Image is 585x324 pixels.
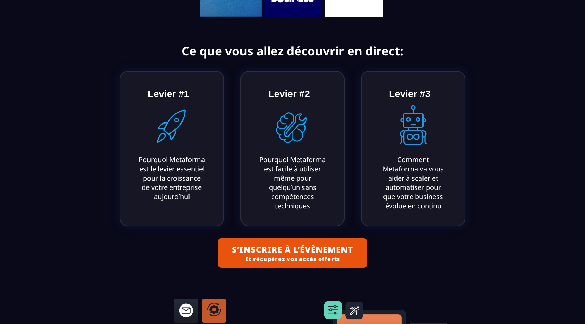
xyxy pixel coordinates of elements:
[5,43,580,61] text: Ce que vous allez découvrir en direct:
[147,103,196,152] img: 7855a750c2a90cff45b22efec585ac75_9C77A67D-99AA-47C6-92F1-D3122C73E2E3.png
[258,153,328,212] text: Pourquoi Metaforma est facile à utiliser même pour quelqu’un sans compétences techniques
[387,87,432,101] text: Levier #3
[389,103,438,152] img: d4a267b17fc6e0ef114dc0b8481fbdda_E2C8B7EC-D681-4D32-9C9E-9B9A6C7BD6DF.png
[266,87,311,101] text: Levier #2
[268,103,317,152] img: 1d3fc4a091ef8b41c79d0fb4c4bd3f35_D0A26184-220D-4C06-96EB-B2CDB567F1BB.png
[139,155,205,201] div: Pourquoi Metaforma est le levier essentiel pour la croissance de votre entreprise aujourd’hui
[146,87,191,101] text: Levier #1
[380,155,446,210] div: Comment Metaforma va vous aider à scaler et automatiser pour que votre business évolue en continu
[218,238,367,268] button: S’INSCRIRE À L’ÉVÈNEMENTEt récupérez vos accès offerts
